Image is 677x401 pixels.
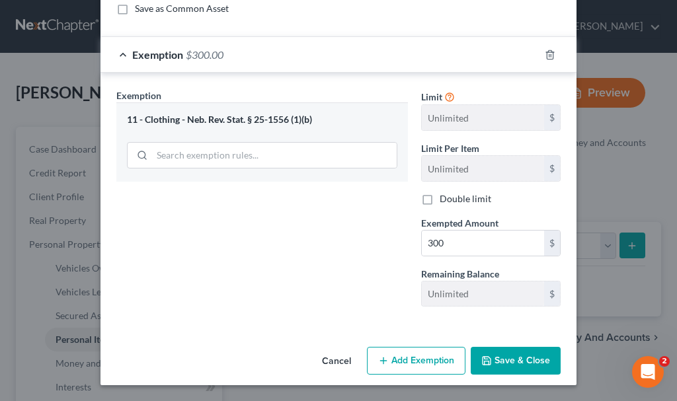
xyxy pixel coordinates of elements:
[422,231,544,256] input: 0.00
[367,347,465,375] button: Add Exemption
[132,48,183,61] span: Exemption
[544,281,560,307] div: $
[544,156,560,181] div: $
[152,143,397,168] input: Search exemption rules...
[135,2,229,15] label: Save as Common Asset
[421,141,479,155] label: Limit Per Item
[311,348,362,375] button: Cancel
[544,231,560,256] div: $
[422,281,544,307] input: --
[421,267,499,281] label: Remaining Balance
[421,91,442,102] span: Limit
[659,356,670,367] span: 2
[471,347,561,375] button: Save & Close
[544,105,560,130] div: $
[422,156,544,181] input: --
[127,114,397,126] div: 11 - Clothing - Neb. Rev. Stat. § 25-1556 (1)(b)
[632,356,664,388] iframe: Intercom live chat
[186,48,223,61] span: $300.00
[440,192,491,205] label: Double limit
[116,90,161,101] span: Exemption
[422,105,544,130] input: --
[421,217,498,229] span: Exempted Amount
